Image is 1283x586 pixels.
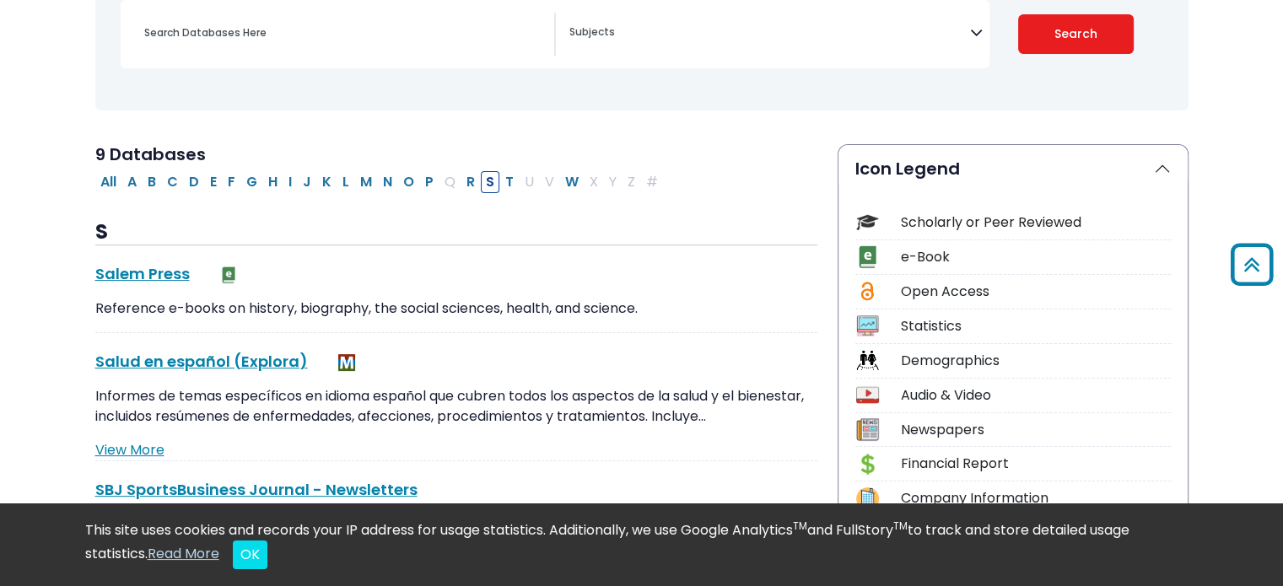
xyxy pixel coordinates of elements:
[298,171,316,193] button: Filter Results J
[317,171,337,193] button: Filter Results K
[95,298,817,319] p: Reference e-books on history, biography, the social sciences, health, and science.
[162,171,183,193] button: Filter Results C
[95,142,206,166] span: 9 Databases
[134,20,554,45] input: Search database by title or keyword
[500,171,519,193] button: Filter Results T
[122,171,142,193] button: Filter Results A
[338,354,355,371] img: MeL (Michigan electronic Library)
[901,282,1171,302] div: Open Access
[143,171,161,193] button: Filter Results B
[220,266,237,283] img: e-Book
[560,171,584,193] button: Filter Results W
[856,211,879,234] img: Icon Scholarly or Peer Reviewed
[856,315,879,337] img: Icon Statistics
[901,212,1171,233] div: Scholarly or Peer Reviewed
[856,487,879,510] img: Icon Company Information
[95,386,817,427] p: Informes de temas específicos en idioma español que cubren todos los aspectos de la salud y el bi...
[901,385,1171,406] div: Audio & Video
[893,519,908,533] sup: TM
[95,171,665,191] div: Alpha-list to filter by first letter of database name
[569,27,970,40] textarea: Search
[223,171,240,193] button: Filter Results F
[856,384,879,406] img: Icon Audio & Video
[184,171,204,193] button: Filter Results D
[337,171,354,193] button: Filter Results L
[901,316,1171,336] div: Statistics
[857,280,878,303] img: Icon Open Access
[233,540,267,569] button: Close
[856,418,879,441] img: Icon Newspapers
[420,171,439,193] button: Filter Results P
[398,171,419,193] button: Filter Results O
[856,349,879,372] img: Icon Demographics
[95,220,817,245] h3: S
[838,145,1188,192] button: Icon Legend
[856,245,879,268] img: Icon e-Book
[901,420,1171,440] div: Newspapers
[95,479,418,500] a: SBJ SportsBusiness Journal - Newsletters
[95,351,308,372] a: Salud en español (Explora)
[901,454,1171,474] div: Financial Report
[901,247,1171,267] div: e-Book
[901,351,1171,371] div: Demographics
[95,263,190,284] a: Salem Press
[95,440,164,460] a: View More
[378,171,397,193] button: Filter Results N
[793,519,807,533] sup: TM
[461,171,480,193] button: Filter Results R
[85,520,1199,569] div: This site uses cookies and records your IP address for usage statistics. Additionally, we use Goo...
[95,171,121,193] button: All
[283,171,297,193] button: Filter Results I
[1018,14,1134,54] button: Submit for Search Results
[263,171,283,193] button: Filter Results H
[148,544,219,563] a: Read More
[205,171,222,193] button: Filter Results E
[1225,250,1279,278] a: Back to Top
[481,171,499,193] button: Filter Results S
[901,488,1171,508] div: Company Information
[355,171,377,193] button: Filter Results M
[856,453,879,476] img: Icon Financial Report
[241,171,262,193] button: Filter Results G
